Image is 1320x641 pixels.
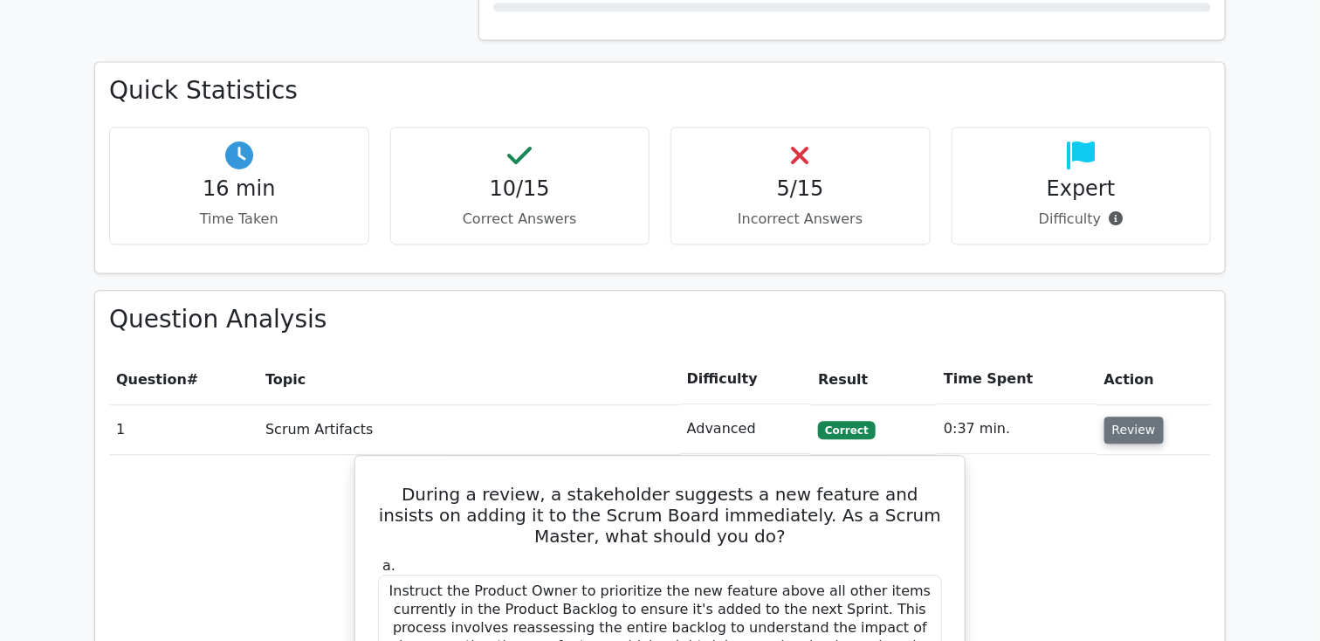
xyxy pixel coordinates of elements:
[376,484,944,547] h5: During a review, a stakeholder suggests a new feature and insists on adding it to the Scrum Board...
[966,176,1197,202] h4: Expert
[937,355,1097,404] th: Time Spent
[966,209,1197,230] p: Difficulty
[258,404,680,454] td: Scrum Artifacts
[1097,355,1211,404] th: Action
[405,176,636,202] h4: 10/15
[124,176,354,202] h4: 16 min
[818,421,875,438] span: Correct
[116,371,187,388] span: Question
[109,305,1211,334] h3: Question Analysis
[1104,417,1164,444] button: Review
[405,209,636,230] p: Correct Answers
[109,76,1211,106] h3: Quick Statistics
[124,209,354,230] p: Time Taken
[680,355,811,404] th: Difficulty
[258,355,680,404] th: Topic
[937,404,1097,454] td: 0:37 min.
[109,404,258,454] td: 1
[382,557,395,574] span: a.
[680,404,811,454] td: Advanced
[109,355,258,404] th: #
[811,355,937,404] th: Result
[685,176,916,202] h4: 5/15
[685,209,916,230] p: Incorrect Answers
